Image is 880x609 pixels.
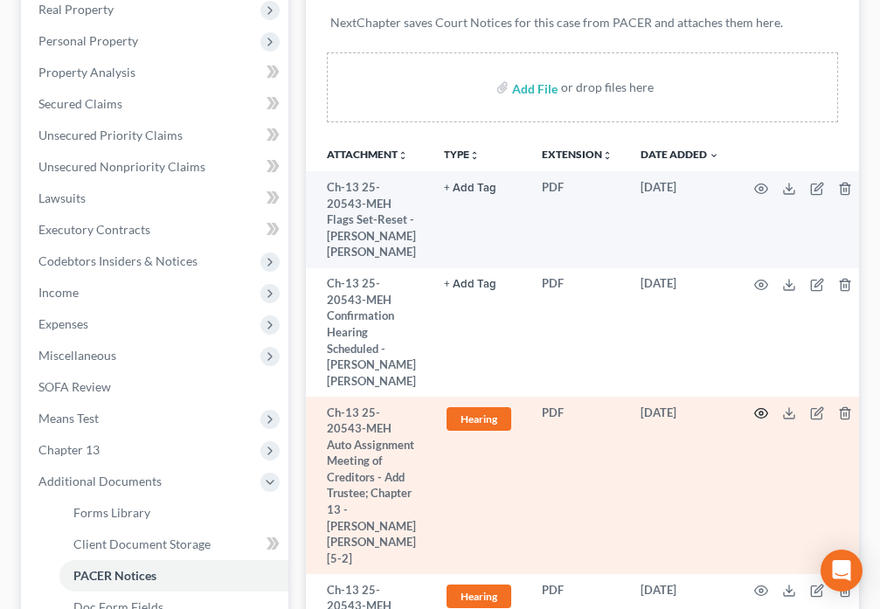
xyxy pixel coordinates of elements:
td: [DATE] [627,397,733,574]
td: PDF [528,268,627,397]
span: Property Analysis [38,65,135,80]
span: Lawsuits [38,190,86,205]
a: Extensionunfold_more [542,148,613,161]
span: Executory Contracts [38,222,150,237]
span: Unsecured Nonpriority Claims [38,159,205,174]
button: + Add Tag [444,183,496,194]
span: Codebtors Insiders & Notices [38,253,197,268]
span: Client Document Storage [73,536,211,551]
span: Additional Documents [38,474,162,488]
button: + Add Tag [444,279,496,290]
a: Hearing [444,405,514,433]
span: Personal Property [38,33,138,48]
a: Client Document Storage [59,529,288,560]
span: PACER Notices [73,568,156,583]
td: [DATE] [627,268,733,397]
a: Secured Claims [24,88,288,120]
a: PACER Notices [59,560,288,592]
span: Chapter 13 [38,442,100,457]
div: Open Intercom Messenger [821,550,863,592]
i: unfold_more [398,150,408,161]
span: Real Property [38,2,114,17]
span: Hearing [447,585,511,608]
i: unfold_more [469,150,480,161]
p: NextChapter saves Court Notices for this case from PACER and attaches them here. [330,14,835,31]
td: Ch-13 25-20543-MEH Flags Set-Reset - [PERSON_NAME] [PERSON_NAME] [306,171,430,267]
td: PDF [528,171,627,267]
a: Attachmentunfold_more [327,148,408,161]
span: Income [38,285,79,300]
span: Expenses [38,316,88,331]
span: Miscellaneous [38,348,116,363]
a: Unsecured Nonpriority Claims [24,151,288,183]
a: Date Added expand_more [641,148,719,161]
span: Means Test [38,411,99,426]
td: Ch-13 25-20543-MEH Auto Assignment Meeting of Creditors - Add Trustee; Chapter 13 - [PERSON_NAME]... [306,397,430,574]
span: Secured Claims [38,96,122,111]
a: Lawsuits [24,183,288,214]
div: or drop files here [561,79,654,96]
td: Ch-13 25-20543-MEH Confirmation Hearing Scheduled - [PERSON_NAME] [PERSON_NAME] [306,268,430,397]
a: Unsecured Priority Claims [24,120,288,151]
a: + Add Tag [444,275,514,292]
a: + Add Tag [444,179,514,196]
a: Property Analysis [24,57,288,88]
a: Forms Library [59,497,288,529]
i: unfold_more [602,150,613,161]
i: expand_more [709,150,719,161]
span: Forms Library [73,505,150,520]
span: Unsecured Priority Claims [38,128,183,142]
a: SOFA Review [24,371,288,403]
a: Executory Contracts [24,214,288,246]
span: SOFA Review [38,379,111,394]
button: TYPEunfold_more [444,149,480,161]
td: PDF [528,397,627,574]
span: Hearing [447,407,511,431]
td: [DATE] [627,171,733,267]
